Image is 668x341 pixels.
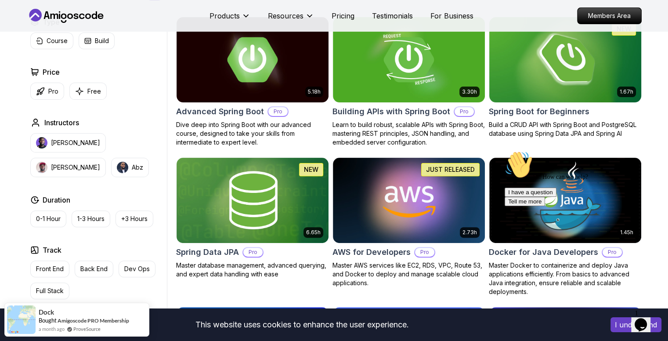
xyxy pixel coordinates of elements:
a: AWS for Developers card2.73hJUST RELEASEDAWS for DevelopersProMaster AWS services like EC2, RDS, ... [332,157,485,287]
button: Products [209,11,250,28]
button: Dev Ops [119,261,155,277]
img: instructor img [117,162,128,173]
h2: Instructors [44,117,79,128]
p: 6.65h [306,229,321,236]
p: Abz [132,163,143,172]
p: Pro [48,87,58,96]
h2: Price [43,67,60,77]
p: Course [47,36,68,45]
p: Master AWS services like EC2, RDS, VPC, Route 53, and Docker to deploy and manage scalable cloud ... [332,261,485,287]
button: Build [79,33,115,49]
h2: Docker for Java Developers [489,246,598,258]
p: Pro [243,248,263,257]
button: +3 Hours [116,210,153,227]
button: Back End [75,261,113,277]
p: Build a CRUD API with Spring Boot and PostgreSQL database using Spring Data JPA and Spring AI [489,120,642,138]
a: Pricing [332,11,354,21]
p: Full Stack [36,287,64,295]
a: Building APIs with Spring Boot card3.30hBuilding APIs with Spring BootProLearn to build robust, s... [332,17,485,147]
div: 👋Hi! How can we help?I have a questionTell me more [4,4,162,59]
p: Dev Ops [124,265,150,273]
h2: Building APIs with Spring Boot [332,105,450,118]
a: Amigoscode PRO Membership [58,317,129,324]
p: 2.73h [462,229,477,236]
a: ProveSource [73,325,101,333]
h2: AWS for Developers [332,246,411,258]
p: Pro [455,107,474,116]
p: 0-1 Hour [36,214,61,223]
h2: Advanced Spring Boot [176,105,264,118]
iframe: chat widget [631,306,659,332]
p: Resources [268,11,303,21]
span: Bought [39,317,57,324]
button: 0-1 Hour [30,210,66,227]
button: Front End [30,261,69,277]
img: AWS for Developers card [333,158,485,243]
p: NEW [304,165,318,174]
button: Resources [268,11,314,28]
h2: Track [43,245,61,255]
a: Spring Boot for Beginners card1.67hNEWSpring Boot for BeginnersBuild a CRUD API with Spring Boot ... [489,17,642,138]
span: a month ago [39,325,65,333]
button: Pro [30,83,64,100]
button: instructor img[PERSON_NAME] [30,158,106,177]
p: Members Area [578,8,641,24]
p: 1.67h [620,88,633,95]
p: [PERSON_NAME] [51,163,100,172]
p: Master Docker to containerize and deploy Java applications efficiently. From basics to advanced J... [489,261,642,296]
p: Build [95,36,109,45]
h2: Spring Data JPA [176,246,239,258]
p: Front End [36,265,64,273]
p: 1-3 Hours [77,214,105,223]
img: Docker for Java Developers card [489,158,641,243]
button: instructor imgAbz [111,158,149,177]
button: 1-3 Hours [72,210,110,227]
p: Learn to build robust, scalable APIs with Spring Boot, mastering REST principles, JSON handling, ... [332,120,485,147]
a: Spring Data JPA card6.65hNEWSpring Data JPAProMaster database management, advanced querying, and ... [176,157,329,279]
img: instructor img [36,137,47,149]
p: Products [209,11,240,21]
button: Accept cookies [610,317,661,332]
img: Spring Data JPA card [177,158,329,243]
p: 3.30h [462,88,477,95]
a: Docker for Java Developers card1.45hDocker for Java DevelopersProMaster Docker to containerize an... [489,157,642,296]
span: Dock [39,308,54,316]
p: Pro [268,107,288,116]
iframe: chat widget [501,147,659,301]
img: Building APIs with Spring Boot card [333,17,485,102]
a: For Business [430,11,473,21]
p: Dive deep into Spring Boot with our advanced course, designed to take your skills from intermedia... [176,120,329,147]
a: Testimonials [372,11,413,21]
img: Spring Boot for Beginners card [485,15,645,104]
p: 5.18h [308,88,321,95]
img: Advanced Spring Boot card [177,17,329,102]
a: Members Area [577,7,642,24]
button: Full Stack [30,283,69,299]
a: Advanced Spring Boot card5.18hAdvanced Spring BootProDive deep into Spring Boot with our advanced... [176,17,329,147]
button: Free [69,83,107,100]
button: instructor img[PERSON_NAME] [30,133,106,152]
p: Pro [415,248,434,257]
div: This website uses cookies to enhance the user experience. [7,315,597,334]
img: provesource social proof notification image [7,305,36,334]
p: Free [87,87,101,96]
p: +3 Hours [121,214,148,223]
img: instructor img [36,162,47,173]
h2: Duration [43,195,70,205]
p: [PERSON_NAME] [51,138,100,147]
p: Back End [80,265,108,273]
p: JUST RELEASED [426,165,475,174]
button: Course [30,33,73,49]
span: Hi! How can we help? [4,26,87,33]
img: :wave: [4,4,32,32]
p: Master database management, advanced querying, and expert data handling with ease [176,261,329,279]
h2: Spring Boot for Beginners [489,105,589,118]
button: Tell me more [4,50,44,59]
button: I have a question [4,40,55,50]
